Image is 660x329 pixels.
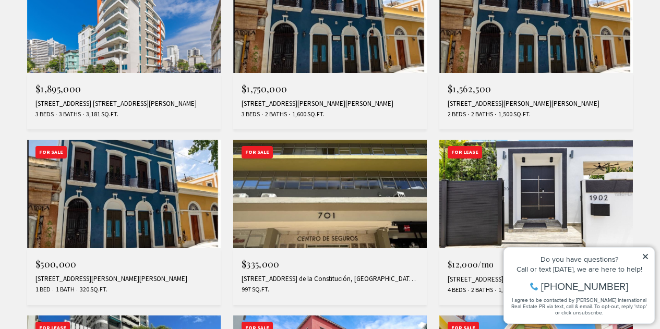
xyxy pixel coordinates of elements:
div: [STREET_ADDRESS][PERSON_NAME][PERSON_NAME] [448,100,625,108]
div: [STREET_ADDRESS][PERSON_NAME] [448,275,625,284]
span: 2 Baths [262,110,287,119]
span: [PHONE_NUMBER] [43,49,130,59]
span: 3 Beds [35,110,54,119]
img: For Sale [233,140,427,249]
div: Call or text [DATE], we are here to help! [11,33,151,41]
span: $500,000 [35,258,77,270]
div: Do you have questions? [11,23,151,31]
span: 1,800 Sq.Ft. [496,286,531,295]
div: For Sale [242,146,273,159]
span: 320 Sq.Ft. [77,285,107,294]
span: 2 Baths [469,286,493,295]
span: I agree to be contacted by [PERSON_NAME] International Real Estate PR via text, call & email. To ... [13,64,149,84]
span: $335,000 [242,258,280,270]
span: $1,562,500 [448,82,491,95]
div: For Sale [35,146,67,159]
span: 3 Beds [242,110,260,119]
span: 1 Bed [35,285,51,294]
a: For Lease For Lease $12,000/mo [STREET_ADDRESS][PERSON_NAME] 4 Beds 2 Baths 1,800 Sq.Ft. [439,140,633,305]
img: For Sale [27,140,221,249]
span: $1,895,000 [35,82,81,95]
a: For Sale For Sale $500,000 [STREET_ADDRESS][PERSON_NAME][PERSON_NAME] 1 Bed 1 Bath 320 Sq.Ft. [27,140,221,305]
span: 1 Bath [53,285,75,294]
span: 3 Baths [56,110,81,119]
div: [STREET_ADDRESS][PERSON_NAME][PERSON_NAME] [35,275,212,283]
span: 2 Beds [448,110,466,119]
span: $1,750,000 [242,82,287,95]
div: [STREET_ADDRESS] [STREET_ADDRESS][PERSON_NAME] [35,100,212,108]
span: $12,000/mo [448,259,494,270]
span: 997 Sq.Ft. [242,285,269,294]
div: [STREET_ADDRESS] de la Constitución, [GEOGRAPHIC_DATA][PERSON_NAME], PR 00907 [242,275,418,283]
span: 4 Beds [448,286,466,295]
a: For Sale For Sale $335,000 [STREET_ADDRESS] de la Constitución, [GEOGRAPHIC_DATA][PERSON_NAME], P... [233,140,427,305]
div: [STREET_ADDRESS][PERSON_NAME][PERSON_NAME] [242,100,418,108]
span: 1,600 Sq.Ft. [290,110,325,119]
img: For Lease [439,140,633,249]
div: For Lease [448,146,482,159]
span: 1,500 Sq.Ft. [496,110,531,119]
span: 2 Baths [469,110,493,119]
span: 3,181 Sq.Ft. [83,110,118,119]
